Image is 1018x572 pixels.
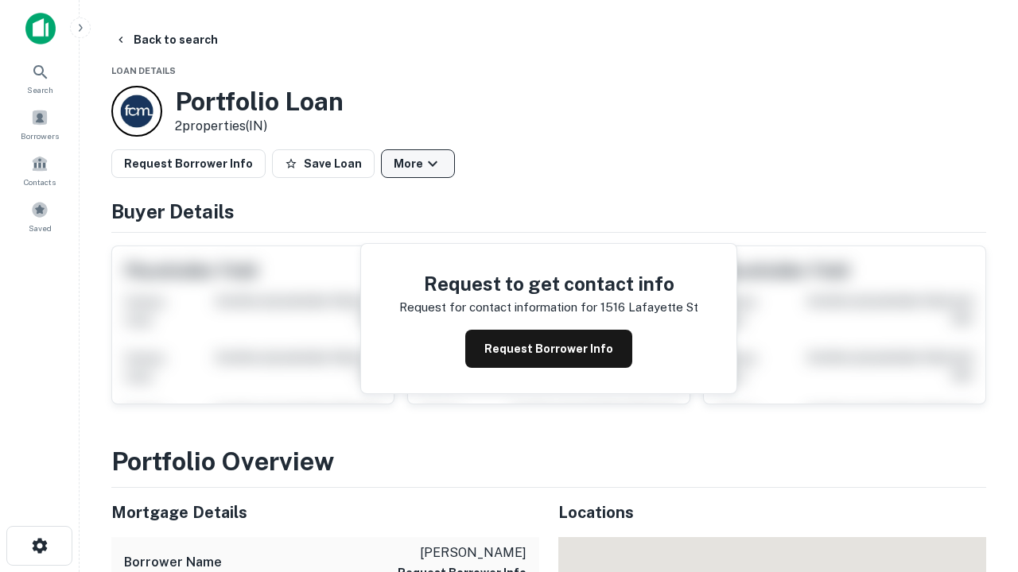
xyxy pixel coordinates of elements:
a: Borrowers [5,102,75,145]
span: Loan Details [111,66,176,75]
button: Request Borrower Info [111,149,266,178]
span: Saved [29,222,52,234]
h5: Mortgage Details [111,500,539,524]
h6: Borrower Name [124,553,222,572]
a: Search [5,56,75,99]
img: capitalize-icon.png [25,13,56,44]
button: Request Borrower Info [465,330,632,368]
span: Contacts [24,176,56,188]
button: Save Loan [272,149,375,178]
p: 2 properties (IN) [175,117,344,136]
p: 1516 lafayette st [600,298,698,317]
a: Saved [5,195,75,238]
h4: Request to get contact info [399,269,698,298]
p: [PERSON_NAME] [398,543,526,562]
a: Contacts [5,149,75,191]
span: Search [27,83,53,96]
h5: Locations [558,500,986,524]
button: More [381,149,455,178]
h3: Portfolio Overview [111,443,986,481]
p: Request for contact information for [399,298,597,317]
h3: Portfolio Loan [175,87,344,117]
button: Back to search [108,25,224,54]
iframe: Chat Widget [938,445,1018,521]
h4: Buyer Details [111,197,986,226]
span: Borrowers [21,129,59,142]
